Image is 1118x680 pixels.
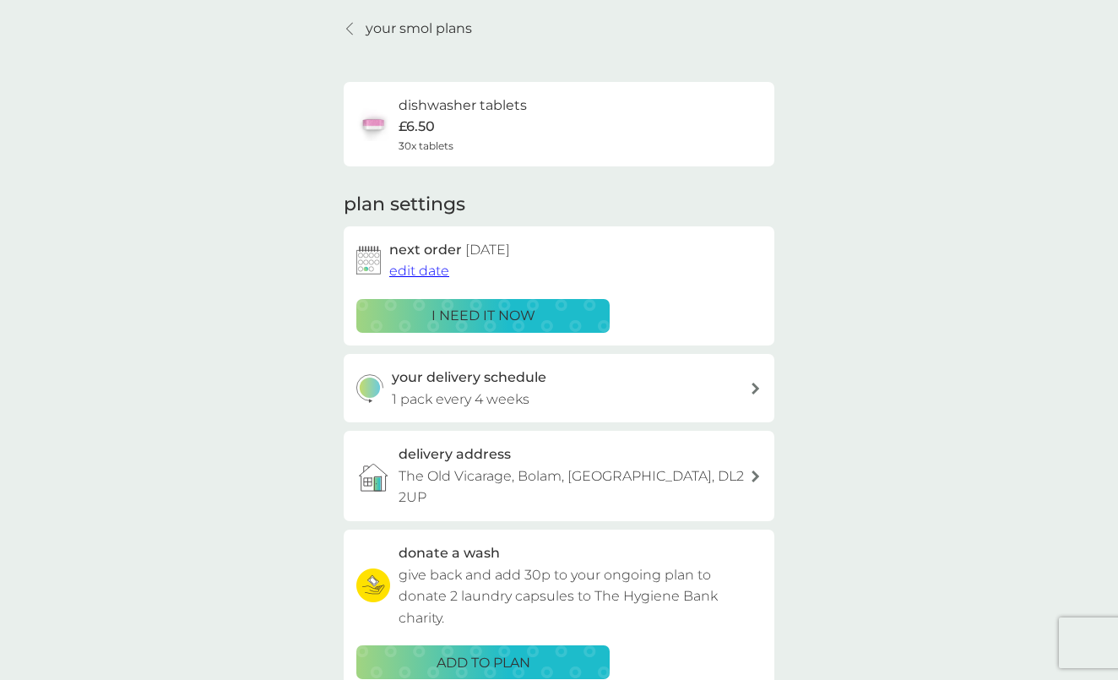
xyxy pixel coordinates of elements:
button: i need it now [356,299,610,333]
img: dishwasher tablets [356,107,390,141]
a: delivery addressThe Old Vicarage, Bolam, [GEOGRAPHIC_DATA], DL2 2UP [344,431,774,521]
p: ADD TO PLAN [437,652,530,674]
p: i need it now [431,305,535,327]
button: edit date [389,260,449,282]
h2: plan settings [344,192,465,218]
p: The Old Vicarage, Bolam, [GEOGRAPHIC_DATA], DL2 2UP [399,465,750,509]
a: your smol plans [344,18,472,40]
h3: donate a wash [399,542,500,564]
h6: dishwasher tablets [399,95,527,117]
span: 30x tablets [399,138,453,154]
h3: delivery address [399,443,511,465]
p: give back and add 30p to your ongoing plan to donate 2 laundry capsules to The Hygiene Bank charity. [399,564,762,629]
p: 1 pack every 4 weeks [392,389,529,411]
span: edit date [389,263,449,279]
p: £6.50 [399,116,435,138]
span: [DATE] [465,242,510,258]
h2: next order [389,239,510,261]
button: your delivery schedule1 pack every 4 weeks [344,354,774,422]
button: ADD TO PLAN [356,645,610,679]
p: your smol plans [366,18,472,40]
h3: your delivery schedule [392,367,546,389]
